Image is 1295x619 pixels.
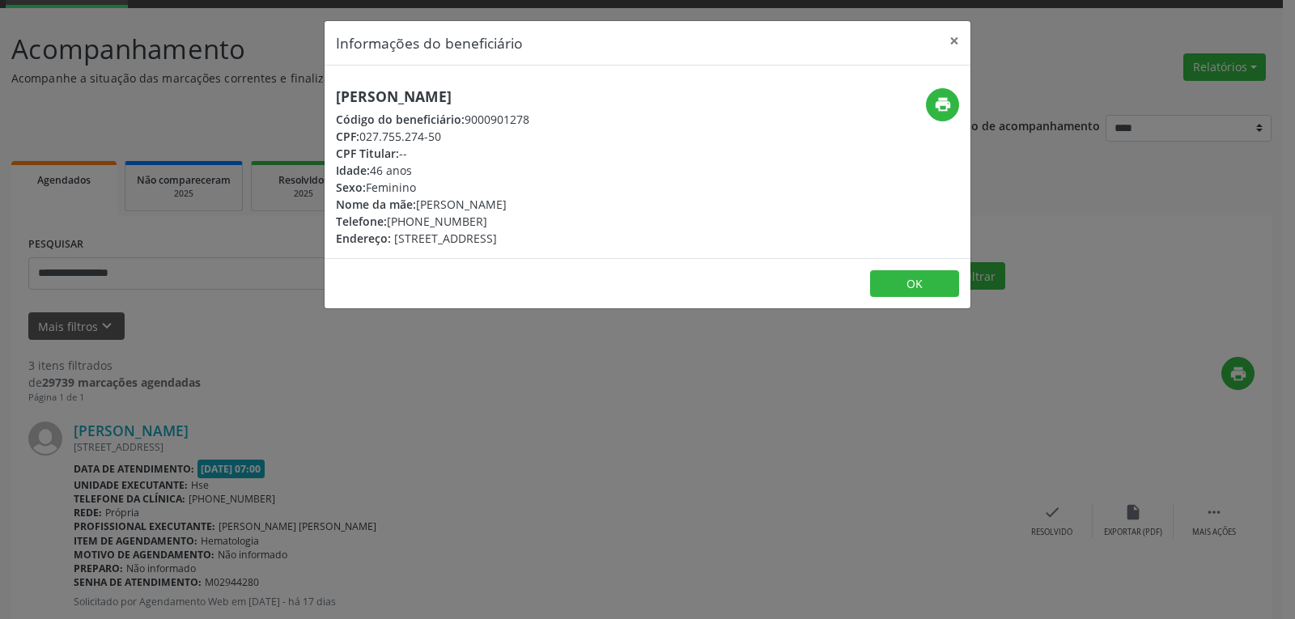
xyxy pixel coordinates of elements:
div: Feminino [336,179,529,196]
div: 9000901278 [336,111,529,128]
span: Endereço: [336,231,391,246]
button: print [926,88,959,121]
span: Idade: [336,163,370,178]
div: [PERSON_NAME] [336,196,529,213]
span: Sexo: [336,180,366,195]
span: Nome da mãe: [336,197,416,212]
i: print [934,95,952,113]
div: 46 anos [336,162,529,179]
span: CPF Titular: [336,146,399,161]
span: [STREET_ADDRESS] [394,231,497,246]
div: -- [336,145,529,162]
button: Close [938,21,970,61]
span: Telefone: [336,214,387,229]
button: OK [870,270,959,298]
h5: Informações do beneficiário [336,32,523,53]
h5: [PERSON_NAME] [336,88,529,105]
span: CPF: [336,129,359,144]
div: 027.755.274-50 [336,128,529,145]
span: Código do beneficiário: [336,112,465,127]
div: [PHONE_NUMBER] [336,213,529,230]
